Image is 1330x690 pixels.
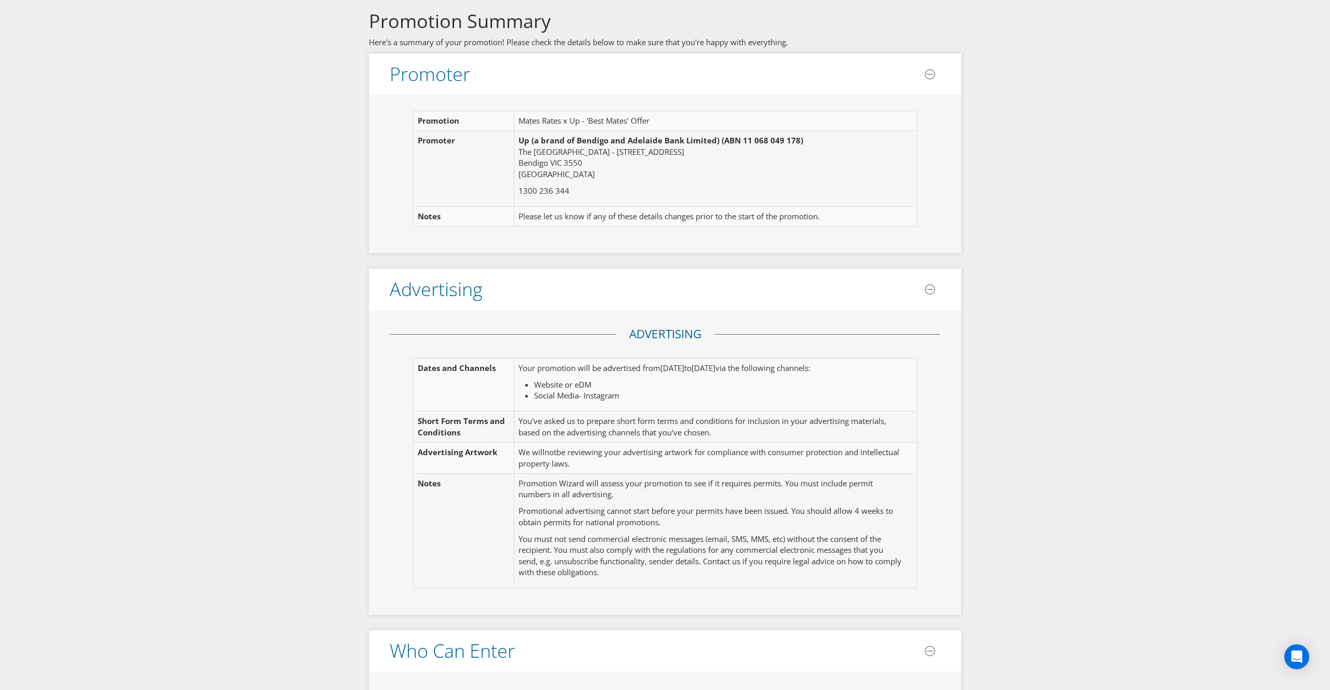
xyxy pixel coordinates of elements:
[715,363,810,373] span: via the following channels:
[414,474,514,588] td: Notes
[414,443,514,474] td: Advertising Artwork
[660,363,684,373] span: [DATE]
[534,390,579,401] span: Social Media
[691,363,715,373] span: [DATE]
[518,447,899,468] span: be reviewing your advertising artwork for compliance with consumer protection and intellectual pr...
[369,37,961,48] p: Here's a summary of your promotion! Please check the details below to make sure that you're happy...
[514,206,906,226] td: Please let us know if any of these details changes prior to the start of the promotion.
[518,447,544,457] span: We will
[534,379,591,390] span: Website or eDM
[369,11,961,32] h3: Promotion Summary
[390,279,483,300] h3: Advertising
[684,363,691,373] span: to
[414,412,514,443] td: Short Form Terms and Conditions
[414,206,514,226] td: Notes
[390,641,515,661] h3: Who Can Enter
[518,157,548,168] span: Bendigo
[518,169,595,179] span: [GEOGRAPHIC_DATA]
[518,185,902,196] p: 1300 236 344
[544,447,556,457] span: not
[564,157,582,168] span: 3550
[418,135,455,145] span: Promoter
[550,157,562,168] span: VIC
[414,359,514,412] td: Dates and Channels
[514,111,906,131] td: Mates Rates x Up - 'Best Mates' Offer
[414,111,514,131] td: Promotion
[518,147,684,157] span: The [GEOGRAPHIC_DATA] - [STREET_ADDRESS]
[518,135,720,145] span: Up (a brand of Bendigo and Adelaide Bank Limited)
[518,478,904,500] p: Promotion Wizard will assess your promotion to see if it requires permits. You must include permi...
[518,363,660,373] span: Your promotion will be advertised from
[722,135,803,145] span: (ABN 11 068 049 178)
[518,416,886,437] span: You've asked us to prepare short form terms and conditions for inclusion in your advertising mate...
[1284,644,1309,669] div: Open Intercom Messenger
[579,390,619,401] span: - Instagram
[390,61,470,87] span: Promoter
[518,534,904,578] p: You must not send commercial electronic messages (email, SMS, MMS, etc) without the consent of th...
[518,506,904,528] p: Promotional advertising cannot start before your permits have been issued. You should allow 4 wee...
[616,326,714,342] legend: Advertising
